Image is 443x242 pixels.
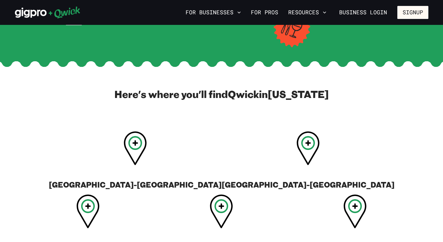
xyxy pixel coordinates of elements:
button: Signup [397,6,428,19]
a: [GEOGRAPHIC_DATA]-[GEOGRAPHIC_DATA] [49,131,222,194]
a: Business Login [334,6,392,19]
a: [GEOGRAPHIC_DATA]-[GEOGRAPHIC_DATA] [222,131,395,194]
a: For Pros [248,7,281,18]
button: For Businesses [183,7,243,18]
h3: [GEOGRAPHIC_DATA]-[GEOGRAPHIC_DATA] [222,179,395,189]
h2: Here's where you'll find Qwick in [US_STATE] [114,88,329,100]
button: Resources [286,7,329,18]
h3: [GEOGRAPHIC_DATA]-[GEOGRAPHIC_DATA] [49,179,222,189]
